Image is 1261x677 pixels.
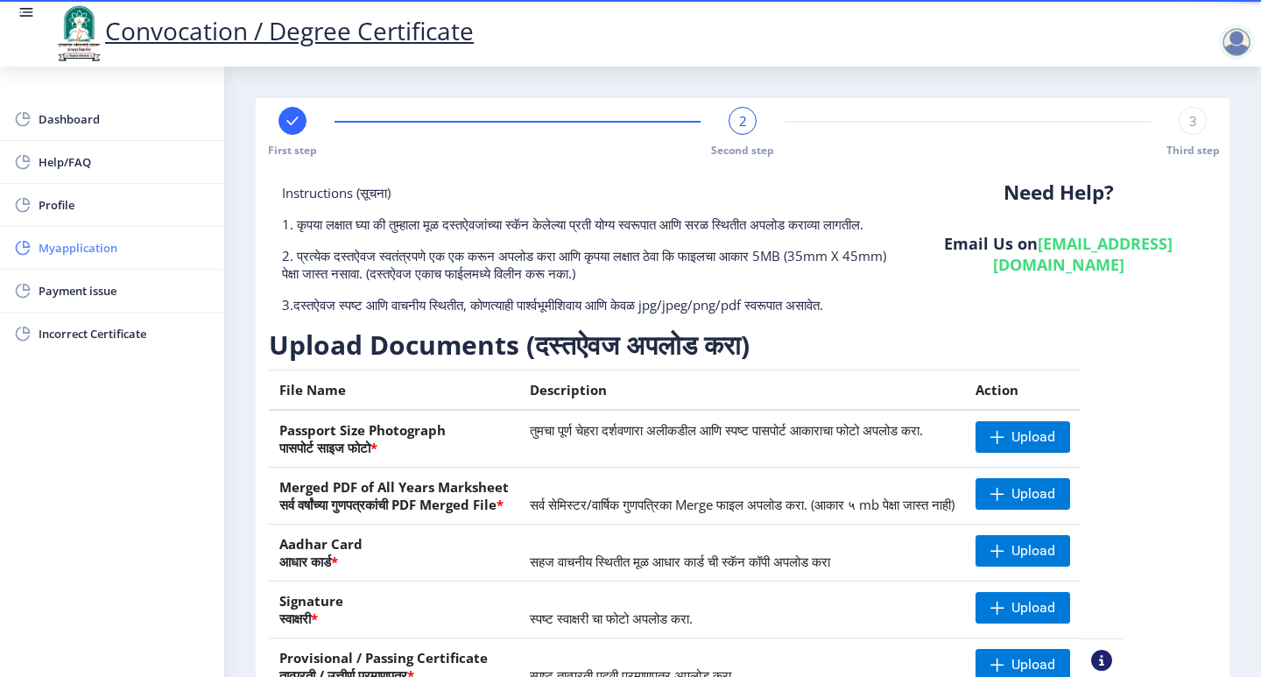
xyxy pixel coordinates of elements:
[1166,143,1220,158] span: Third step
[519,370,965,411] th: Description
[1011,485,1055,503] span: Upload
[1189,112,1197,130] span: 3
[39,109,210,130] span: Dashboard
[993,233,1173,275] a: [EMAIL_ADDRESS][DOMAIN_NAME]
[39,194,210,215] span: Profile
[269,468,519,525] th: Merged PDF of All Years Marksheet सर्व वर्षांच्या गुणपत्रकांची PDF Merged File
[53,14,474,47] a: Convocation / Degree Certificate
[269,370,519,411] th: File Name
[739,112,747,130] span: 2
[1011,599,1055,617] span: Upload
[282,215,887,233] p: 1. कृपया लक्षात घ्या की तुम्हाला मूळ दस्तऐवजांच्या स्कॅन केलेल्या प्रती योग्य स्वरूपात आणि सरळ स्...
[269,328,1123,363] h3: Upload Documents (दस्तऐवज अपलोड करा)
[269,410,519,468] th: Passport Size Photograph पासपोर्ट साइज फोटो
[39,237,210,258] span: Myapplication
[530,496,955,513] span: सर्व सेमिस्टर/वार्षिक गुणपत्रिका Merge फाइल अपलोड करा. (आकार ५ mb पेक्षा जास्त नाही)
[530,610,693,627] span: स्पष्ट स्वाक्षरी चा फोटो अपलोड करा.
[1004,179,1114,206] b: Need Help?
[53,4,105,63] img: logo
[282,296,887,314] p: 3.दस्तऐवज स्पष्ट आणि वाचनीय स्थितीत, कोणत्याही पार्श्वभूमीशिवाय आणि केवळ jpg/jpeg/png/pdf स्वरूपा...
[1011,428,1055,446] span: Upload
[711,143,774,158] span: Second step
[39,152,210,173] span: Help/FAQ
[1011,656,1055,673] span: Upload
[282,184,391,201] span: Instructions (सूचना)
[519,410,965,468] td: तुमचा पूर्ण चेहरा दर्शवणारा अलीकडील आणि स्पष्ट पासपोर्ट आकाराचा फोटो अपलोड करा.
[530,553,830,570] span: सहज वाचनीय स्थितीत मूळ आधार कार्ड ची स्कॅन कॉपी अपलोड करा
[39,280,210,301] span: Payment issue
[269,525,519,582] th: Aadhar Card आधार कार्ड
[39,323,210,344] span: Incorrect Certificate
[269,582,519,638] th: Signature स्वाक्षरी
[1091,650,1112,671] nb-action: View Sample PDC
[282,247,887,282] p: 2. प्रत्येक दस्तऐवज स्वतंत्रपणे एक एक करून अपलोड करा आणि कृपया लक्षात ठेवा कि फाइलचा आकार 5MB (35...
[965,370,1081,411] th: Action
[913,233,1203,275] h6: Email Us on
[1011,542,1055,560] span: Upload
[268,143,317,158] span: First step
